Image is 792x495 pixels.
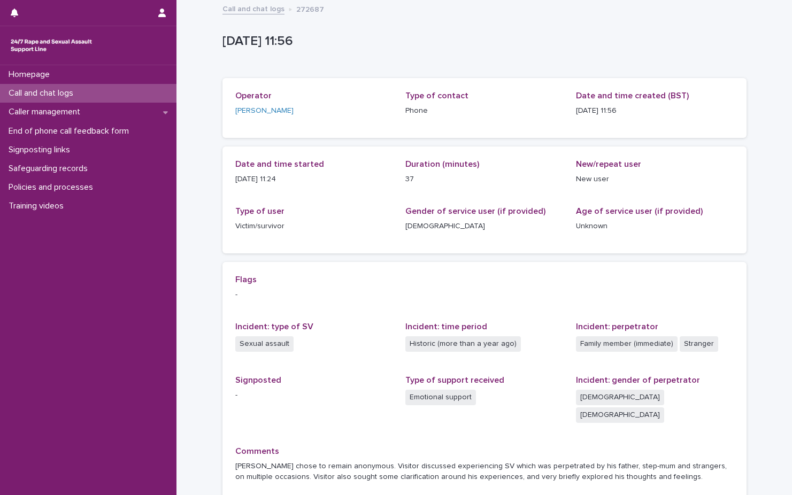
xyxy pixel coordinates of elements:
span: [DEMOGRAPHIC_DATA] [576,390,664,405]
span: Date and time started [235,160,324,168]
p: 272687 [296,3,324,14]
p: End of phone call feedback form [4,126,137,136]
span: Incident: gender of perpetrator [576,376,700,384]
span: Signposted [235,376,281,384]
p: Phone [405,105,563,117]
p: Victim/survivor [235,221,393,232]
span: Flags [235,275,257,284]
p: Training videos [4,201,72,211]
span: Type of support received [405,376,504,384]
span: Incident: time period [405,322,487,331]
p: - [235,289,734,300]
span: Duration (minutes) [405,160,479,168]
p: [DEMOGRAPHIC_DATA] [405,221,563,232]
span: Type of user [235,207,284,215]
a: Call and chat logs [222,2,284,14]
p: Homepage [4,69,58,80]
p: Policies and processes [4,182,102,192]
p: [DATE] 11:24 [235,174,393,185]
span: Comments [235,447,279,455]
p: New user [576,174,734,185]
span: Age of service user (if provided) [576,207,703,215]
p: 37 [405,174,563,185]
span: Date and time created (BST) [576,91,689,100]
span: Emotional support [405,390,476,405]
p: [PERSON_NAME] chose to remain anonymous. Visitor discussed experiencing SV which was perpetrated ... [235,461,734,483]
a: [PERSON_NAME] [235,105,294,117]
span: New/repeat user [576,160,641,168]
span: Stranger [680,336,718,352]
span: Incident: perpetrator [576,322,658,331]
span: Incident: type of SV [235,322,313,331]
span: Gender of service user (if provided) [405,207,545,215]
p: Call and chat logs [4,88,82,98]
span: Type of contact [405,91,468,100]
span: Operator [235,91,272,100]
p: [DATE] 11:56 [576,105,734,117]
img: rhQMoQhaT3yELyF149Cw [9,35,94,56]
p: Caller management [4,107,89,117]
span: Family member (immediate) [576,336,678,352]
p: - [235,390,393,401]
span: Historic (more than a year ago) [405,336,521,352]
p: Safeguarding records [4,164,96,174]
p: [DATE] 11:56 [222,34,742,49]
p: Unknown [576,221,734,232]
span: Sexual assault [235,336,294,352]
span: [DEMOGRAPHIC_DATA] [576,407,664,423]
p: Signposting links [4,145,79,155]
